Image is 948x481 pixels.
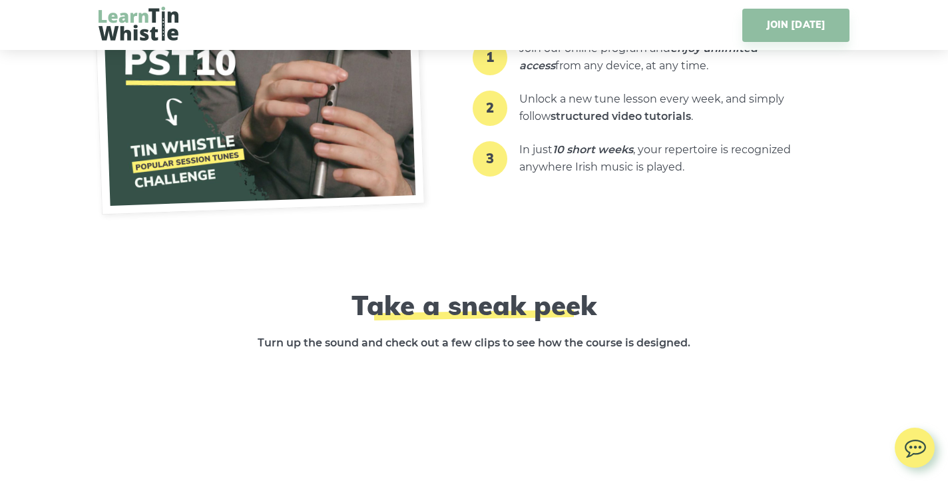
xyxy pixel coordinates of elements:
[519,133,799,184] li: In just , your repertoire is recognized anywhere Irish music is played.
[473,91,507,126] span: 2
[553,143,633,156] strong: 10 short weeks
[519,32,799,83] li: Join our online program and from any device, at any time.
[473,141,507,177] span: 3
[551,110,691,123] strong: structured video tutorials
[742,9,849,42] a: JOIN [DATE]
[99,7,178,41] img: LearnTinWhistle.com
[473,40,507,75] span: 1
[895,428,935,462] img: chat.svg
[234,289,714,321] h2: Take a sneak peek
[258,336,690,349] strong: Turn up the sound and check out a few clips to see how the course is designed.
[519,83,799,133] li: Unlock a new tune lesson every week, and simply follow .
